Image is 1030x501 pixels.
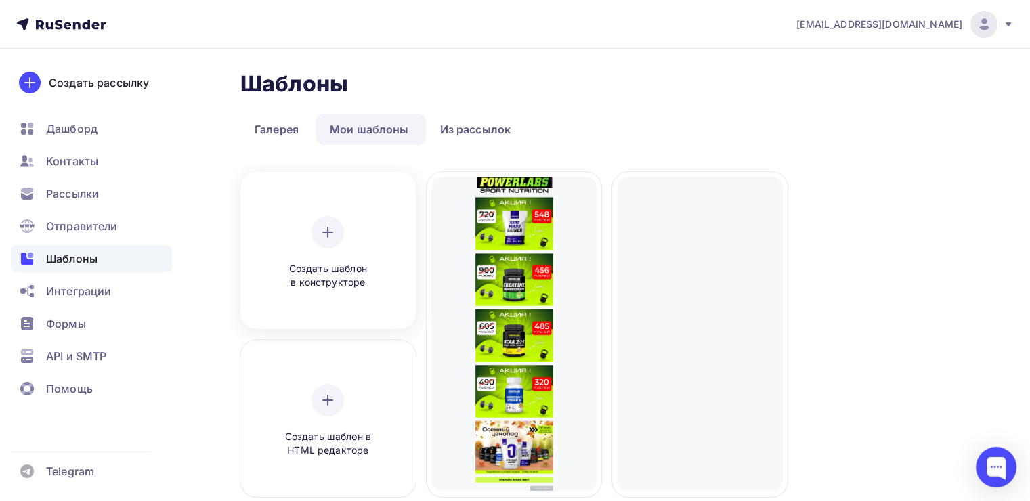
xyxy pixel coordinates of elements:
span: Создать шаблон в HTML редакторе [263,430,392,458]
span: Отправители [46,218,118,234]
span: [EMAIL_ADDRESS][DOMAIN_NAME] [796,18,962,31]
a: Формы [11,310,172,337]
h2: Шаблоны [240,70,348,97]
a: Из рассылок [426,114,525,145]
span: Помощь [46,380,93,397]
span: Дашборд [46,121,98,137]
a: Дашборд [11,115,172,142]
a: Мои шаблоны [316,114,423,145]
span: Шаблоны [46,250,98,267]
span: API и SMTP [46,348,106,364]
span: Интеграции [46,283,111,299]
span: Рассылки [46,186,99,202]
a: Галерея [240,114,313,145]
span: Создать шаблон в конструкторе [263,262,392,290]
a: Шаблоны [11,245,172,272]
div: Создать рассылку [49,74,149,91]
a: Отправители [11,213,172,240]
a: Рассылки [11,180,172,207]
a: Контакты [11,148,172,175]
a: [EMAIL_ADDRESS][DOMAIN_NAME] [796,11,1014,38]
span: Формы [46,315,86,332]
span: Контакты [46,153,98,169]
span: Telegram [46,463,94,479]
